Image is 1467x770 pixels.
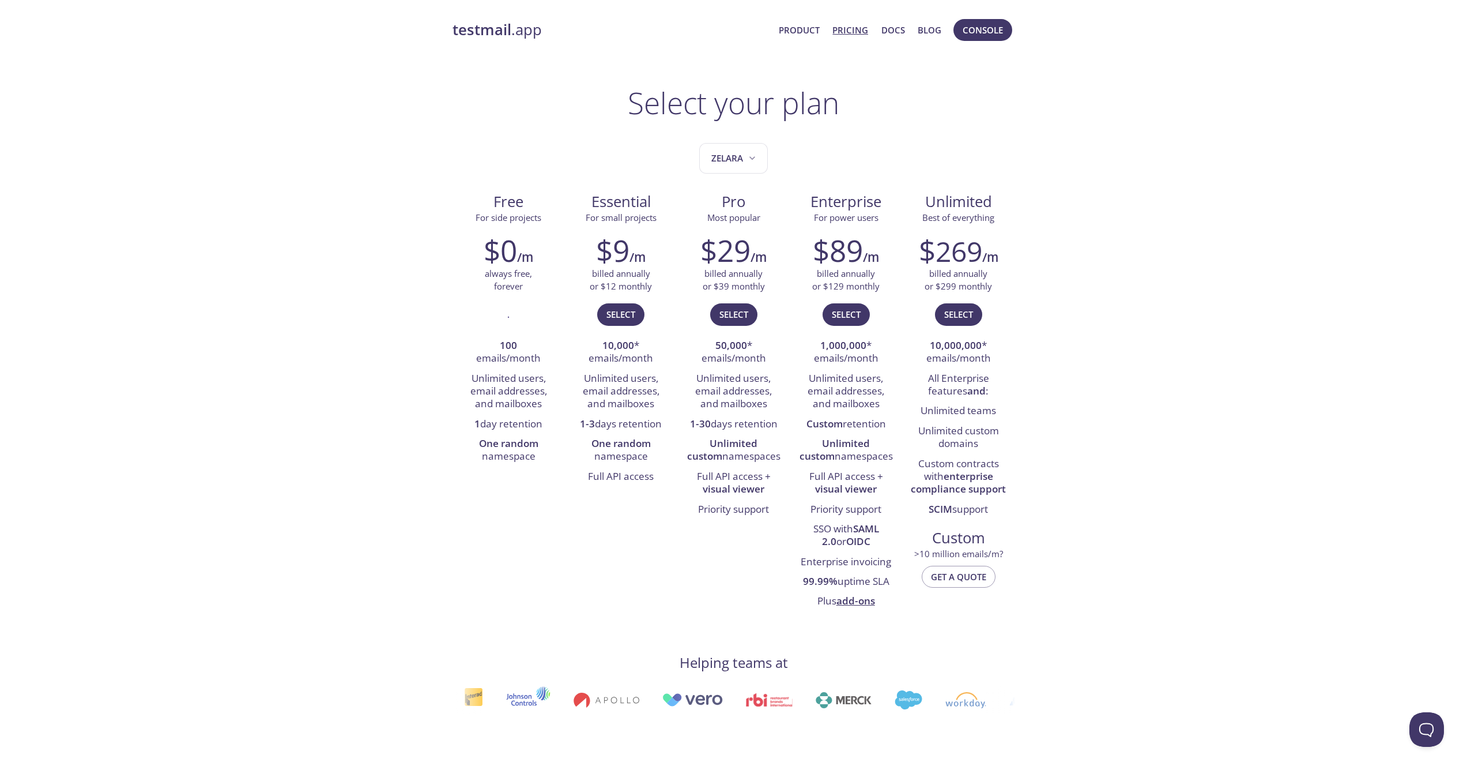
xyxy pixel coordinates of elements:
img: interac [463,688,482,712]
span: Select [719,307,748,322]
img: workday [944,692,985,708]
span: Pro [687,192,780,212]
li: uptime SLA [798,572,893,592]
strong: SAML 2.0 [822,522,879,548]
a: add-ons [836,594,875,607]
li: Unlimited users, email addresses, and mailboxes [461,369,556,415]
strong: testmail [452,20,511,40]
p: billed annually or $299 monthly [925,268,992,292]
li: Unlimited users, email addresses, and mailboxes [798,369,893,415]
button: Get a quote [922,566,995,588]
h2: $9 [596,233,629,268]
strong: visual viewer [815,482,877,495]
span: Most popular [707,212,760,223]
span: Unlimited [925,191,992,212]
strong: 100 [500,339,517,352]
span: Essential [574,192,668,212]
strong: 1 [474,417,480,430]
li: days retention [574,415,669,434]
span: Free [462,192,556,212]
button: Zelara [699,143,768,174]
span: Custom [911,528,1005,548]
li: * emails/month [686,336,781,369]
span: Console [963,22,1003,37]
a: testmail.app [452,20,770,40]
li: * emails/month [798,336,893,369]
li: Full API access + [798,467,893,500]
button: Select [935,303,982,325]
li: Full API access [574,467,669,487]
strong: 50,000 [715,339,747,352]
img: vero [661,693,722,707]
strong: Unlimited custom [687,437,758,463]
strong: Custom [806,417,843,430]
strong: OIDC [846,535,870,548]
li: Enterprise invoicing [798,553,893,572]
span: Best of everything [922,212,994,223]
img: rbi [745,693,792,707]
button: Console [953,19,1012,41]
button: Select [823,303,870,325]
strong: Unlimited custom [800,437,870,463]
li: support [911,500,1006,520]
span: For power users [814,212,878,223]
strong: enterprise compliance support [911,469,1006,495]
a: Blog [918,22,941,37]
li: Unlimited custom domains [911,422,1006,455]
span: > 10 million emails/m? [914,548,1003,559]
span: Zelara [711,151,758,166]
iframe: Help Scout Beacon - Open [1409,712,1444,747]
p: always free, forever [485,268,532,292]
li: Unlimited teams [911,401,1006,421]
li: All Enterprise features : [911,369,1006,402]
a: Product [779,22,820,37]
li: Unlimited users, email addresses, and mailboxes [574,369,669,415]
li: namespaces [798,434,893,467]
span: Select [606,307,635,322]
li: Plus [798,592,893,612]
li: * emails/month [911,336,1006,369]
li: Custom contracts with [911,455,1006,500]
li: SSO with or [798,520,893,553]
h6: /m [517,247,533,267]
span: For side projects [476,212,541,223]
h6: /m [751,247,767,267]
li: * emails/month [574,336,669,369]
li: Unlimited users, email addresses, and mailboxes [686,369,781,415]
strong: One random [591,437,651,450]
strong: 10,000,000 [930,339,982,352]
li: Priority support [798,500,893,520]
span: Get a quote [931,569,986,584]
button: Select [597,303,644,325]
h6: /m [863,247,879,267]
li: emails/month [461,336,556,369]
h1: Select your plan [628,85,839,120]
img: johnsoncontrols [505,686,549,714]
strong: One random [479,437,538,450]
img: salesforce [893,690,921,709]
strong: 99.99% [803,574,838,588]
a: Docs [881,22,905,37]
img: merck [814,692,870,708]
li: namespaces [686,434,781,467]
h2: $ [919,233,982,268]
li: Full API access + [686,467,781,500]
span: 269 [936,232,982,270]
a: Pricing [832,22,868,37]
span: For small projects [586,212,657,223]
strong: visual viewer [703,482,764,495]
li: namespace [461,434,556,467]
h2: $0 [484,233,517,268]
span: Enterprise [799,192,893,212]
li: namespace [574,434,669,467]
strong: SCIM [929,502,952,516]
h2: $29 [700,233,751,268]
li: retention [798,415,893,434]
h6: /m [629,247,646,267]
span: Select [832,307,861,322]
strong: and [967,384,986,397]
button: Select [710,303,757,325]
strong: 1,000,000 [820,339,866,352]
h2: $89 [813,233,863,268]
h6: /m [982,247,998,267]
